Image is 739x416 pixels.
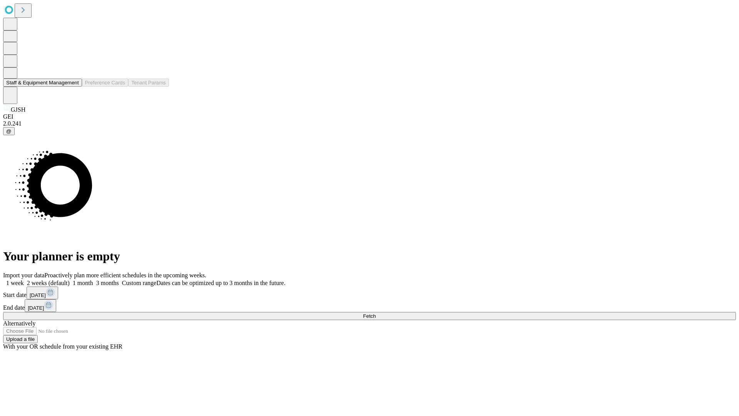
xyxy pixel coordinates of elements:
div: Start date [3,287,736,299]
button: Preference Cards [82,79,128,87]
button: Fetch [3,312,736,320]
span: Import your data [3,272,45,278]
div: GEI [3,113,736,120]
span: Proactively plan more efficient schedules in the upcoming weeks. [45,272,206,278]
span: @ [6,128,12,134]
button: [DATE] [27,287,58,299]
span: Dates can be optimized up to 3 months in the future. [156,280,285,286]
h1: Your planner is empty [3,249,736,263]
span: Alternatively [3,320,35,327]
span: [DATE] [30,292,46,298]
div: End date [3,299,736,312]
button: Upload a file [3,335,38,343]
span: 1 week [6,280,24,286]
span: 2 weeks (default) [27,280,70,286]
span: With your OR schedule from your existing EHR [3,343,122,350]
button: [DATE] [25,299,56,312]
div: 2.0.241 [3,120,736,127]
span: 3 months [96,280,119,286]
span: 1 month [73,280,93,286]
button: Staff & Equipment Management [3,79,82,87]
span: Fetch [363,313,376,319]
span: Custom range [122,280,156,286]
button: @ [3,127,15,135]
span: GJSH [11,106,25,113]
span: [DATE] [28,305,44,311]
button: Tenant Params [128,79,169,87]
